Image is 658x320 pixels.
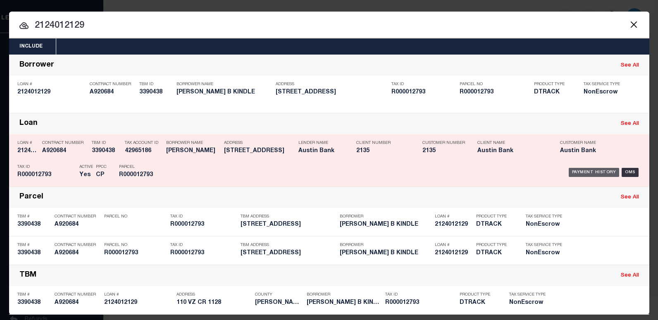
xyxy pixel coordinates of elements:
p: Tax Service Type [526,243,563,248]
a: See All [621,195,639,200]
h5: NonEscrow [509,299,551,306]
p: Loan # [435,243,472,248]
p: Loan # [17,141,38,146]
h5: 110 VZ CR 1128 FRUITVALE TX 75127 [276,89,387,96]
p: Tax Service Type [584,82,625,87]
p: Product Type [460,292,497,297]
h5: 3390438 [17,221,50,228]
h5: 3390438 [92,148,121,155]
p: Tax Account ID [125,141,162,146]
h5: 110 VZ CR 1128 FRUITVALE TX 75127 [224,148,294,155]
p: Tax ID [170,214,236,219]
a: See All [621,273,639,278]
p: Loan # [17,82,86,87]
p: Parcel No [460,82,530,87]
a: See All [621,121,639,127]
p: Contract Number [55,292,100,297]
h5: Van Zandt [255,299,303,306]
p: Borrower [340,243,431,248]
p: Contract Number [55,214,100,219]
p: Tax Service Type [526,214,563,219]
p: Client Name [477,141,548,146]
p: Client Number [356,141,410,146]
p: Loan # [104,292,172,297]
h5: R000012793 [104,250,166,257]
p: TBM # [17,292,50,297]
h5: 2135 [422,148,464,155]
div: Borrower [19,61,54,70]
h5: 110 VZ CR 1128 FRUITVALE TX 75127 [241,221,336,228]
h5: A920684 [90,89,135,96]
p: Tax ID [391,82,455,87]
h5: CP [96,172,107,179]
h5: ALLYSON B KINDLE [340,221,431,228]
button: Include [9,38,53,55]
h5: 110 VZ CR 1128 FRUITVALE TX 75127 [241,250,336,257]
p: Lender Name [298,141,344,146]
h5: ALLYSON B KINDLE [340,250,431,257]
h5: ALLYSON B KINDLE [307,299,381,306]
div: OMS [622,168,639,177]
h5: R000012793 [119,172,156,179]
p: Borrower Name [166,141,220,146]
h5: R000012793 [385,299,455,306]
h5: R000012793 [170,221,236,228]
p: Customer Number [422,141,465,146]
p: Borrower [307,292,381,297]
h5: DTRACK [476,221,513,228]
p: Borrower [340,214,431,219]
input: Start typing... [9,19,649,33]
p: Address [176,292,251,297]
h5: 3390438 [17,299,50,306]
p: Customer Name [560,141,630,146]
h5: 3390438 [17,250,50,257]
h5: A920684 [55,299,100,306]
h5: NonEscrow [526,221,563,228]
h5: ALLYSON KINDLE [166,148,220,155]
p: Tax ID [17,165,75,170]
h5: NonEscrow [526,250,563,257]
p: TBM # [17,243,50,248]
h5: 2124012129 [435,250,472,257]
div: Loan [19,119,38,129]
h5: Yes [79,172,92,179]
p: Contract Number [55,243,100,248]
h5: 3390438 [139,89,172,96]
div: TBM [19,271,36,280]
p: Parcel No [104,214,166,219]
p: Product Type [476,243,513,248]
h5: 2124012129 [17,148,38,155]
p: Contract Number [90,82,135,87]
h5: Austin Bank [477,148,548,155]
h5: 2124012129 [17,89,86,96]
p: Active [79,165,93,170]
h5: Austin Bank [560,148,630,155]
p: TBM ID [139,82,172,87]
p: Contract Number [42,141,88,146]
h5: A920684 [55,250,100,257]
h5: R000012793 [170,250,236,257]
p: Address [276,82,387,87]
p: Loan # [435,214,472,219]
h5: Austin Bank [298,148,344,155]
h5: R000012793 [391,89,455,96]
p: Product Type [476,214,513,219]
p: County [255,292,303,297]
h5: 2124012129 [104,299,172,306]
a: See All [621,63,639,68]
h5: R000012793 [17,172,75,179]
h5: A920684 [42,148,88,155]
p: TBM ID [92,141,121,146]
h5: 2124012129 [435,221,472,228]
h5: NonEscrow [584,89,625,96]
p: Borrower Name [176,82,272,87]
h5: DTRACK [476,250,513,257]
p: TBM # [17,214,50,219]
h5: R000012793 [460,89,530,96]
p: Parcel [119,165,156,170]
p: Tax Service Type [509,292,551,297]
div: Parcel [19,193,43,202]
p: TBM Address [241,243,336,248]
p: PPCC [96,165,107,170]
h5: ALLYSON B KINDLE [176,89,272,96]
